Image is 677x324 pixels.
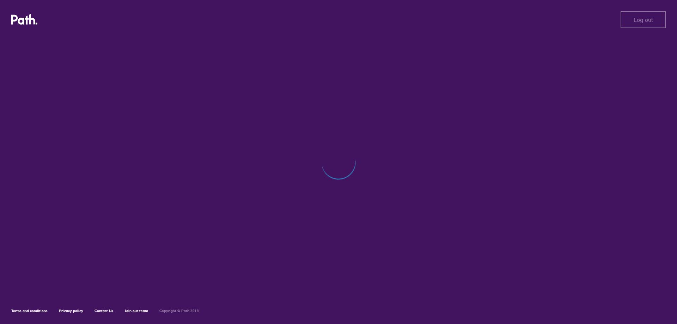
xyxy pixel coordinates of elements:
[94,308,113,313] a: Contact Us
[59,308,83,313] a: Privacy policy
[634,17,653,23] span: Log out
[124,308,148,313] a: Join our team
[621,11,666,28] button: Log out
[11,308,48,313] a: Terms and conditions
[159,309,199,313] h6: Copyright © Path 2018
